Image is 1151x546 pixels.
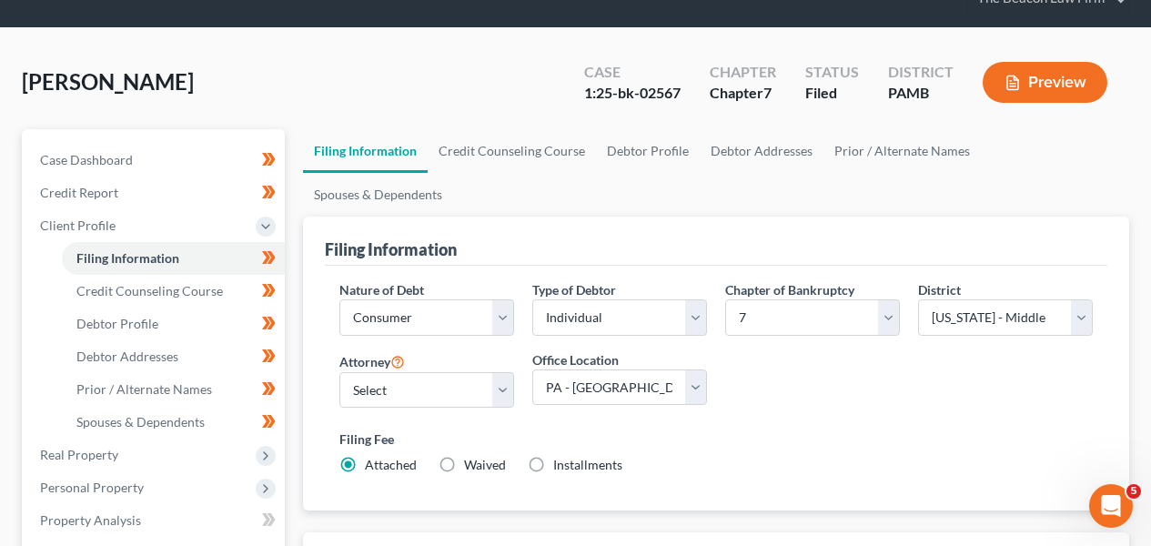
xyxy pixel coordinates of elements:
div: District [888,62,954,83]
label: Chapter of Bankruptcy [725,280,854,299]
a: Credit Report [25,177,285,209]
a: Debtor Profile [62,308,285,340]
label: Type of Debtor [532,280,616,299]
span: 5 [1126,484,1141,499]
div: Filed [805,83,859,104]
a: Spouses & Dependents [303,173,453,217]
a: Case Dashboard [25,144,285,177]
div: Status [805,62,859,83]
a: Property Analysis [25,504,285,537]
label: Attorney [339,350,405,372]
a: Prior / Alternate Names [823,129,981,173]
a: Filing Information [62,242,285,275]
span: Property Analysis [40,512,141,528]
label: District [918,280,961,299]
a: Credit Counseling Course [62,275,285,308]
a: Debtor Profile [596,129,700,173]
a: Prior / Alternate Names [62,373,285,406]
div: Chapter [710,83,776,104]
span: Personal Property [40,480,144,495]
span: Debtor Profile [76,316,158,331]
span: Debtor Addresses [76,349,178,364]
span: Installments [553,457,622,472]
span: Attached [365,457,417,472]
span: Prior / Alternate Names [76,381,212,397]
button: Preview [983,62,1107,103]
div: Filing Information [325,238,457,260]
label: Office Location [532,350,619,369]
a: Filing Information [303,129,428,173]
a: Spouses & Dependents [62,406,285,439]
span: Credit Report [40,185,118,200]
span: Filing Information [76,250,179,266]
iframe: Intercom live chat [1089,484,1133,528]
span: Spouses & Dependents [76,414,205,430]
div: 1:25-bk-02567 [584,83,681,104]
label: Nature of Debt [339,280,424,299]
span: Client Profile [40,217,116,233]
span: [PERSON_NAME] [22,68,194,95]
div: Chapter [710,62,776,83]
a: Debtor Addresses [700,129,823,173]
a: Credit Counseling Course [428,129,596,173]
span: Credit Counseling Course [76,283,223,298]
span: 7 [763,84,772,101]
span: Case Dashboard [40,152,133,167]
label: Filing Fee [339,430,1093,449]
span: Waived [464,457,506,472]
div: Case [584,62,681,83]
span: Real Property [40,447,118,462]
div: PAMB [888,83,954,104]
a: Debtor Addresses [62,340,285,373]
